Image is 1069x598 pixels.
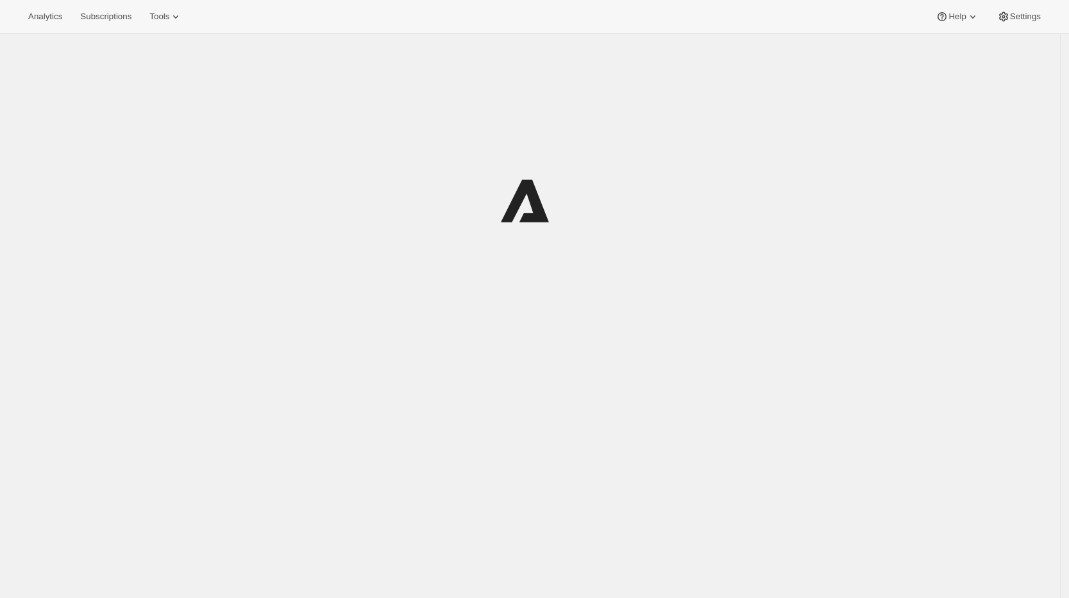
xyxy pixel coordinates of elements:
[28,12,62,22] span: Analytics
[21,8,70,26] button: Analytics
[1010,12,1041,22] span: Settings
[80,12,131,22] span: Subscriptions
[149,12,169,22] span: Tools
[989,8,1048,26] button: Settings
[142,8,190,26] button: Tools
[928,8,986,26] button: Help
[948,12,966,22] span: Help
[72,8,139,26] button: Subscriptions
